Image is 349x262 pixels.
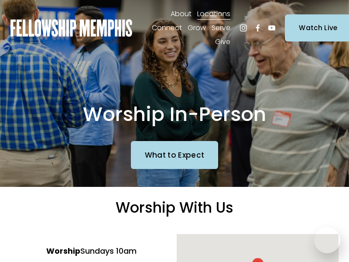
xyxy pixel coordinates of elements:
a: YouTube [267,24,276,32]
a: folder dropdown [188,21,206,35]
strong: Worship [46,245,80,256]
a: folder dropdown [171,7,192,21]
a: Instagram [239,24,248,32]
a: folder dropdown [212,21,230,35]
img: Fellowship Memphis [10,19,132,37]
a: What to Expect [131,141,219,169]
span: Locations [197,8,230,21]
a: Facebook [253,24,262,32]
a: folder dropdown [215,35,230,49]
span: Grow [188,22,206,34]
span: Serve [212,22,230,34]
a: folder dropdown [152,21,182,35]
span: Give [215,36,230,48]
a: folder dropdown [197,7,230,21]
h1: Worship In-Person [51,102,298,126]
span: About [171,8,192,21]
span: Connect [152,22,182,34]
h2: Worship With Us [10,198,339,217]
h4: Sundays 10am [24,246,158,257]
